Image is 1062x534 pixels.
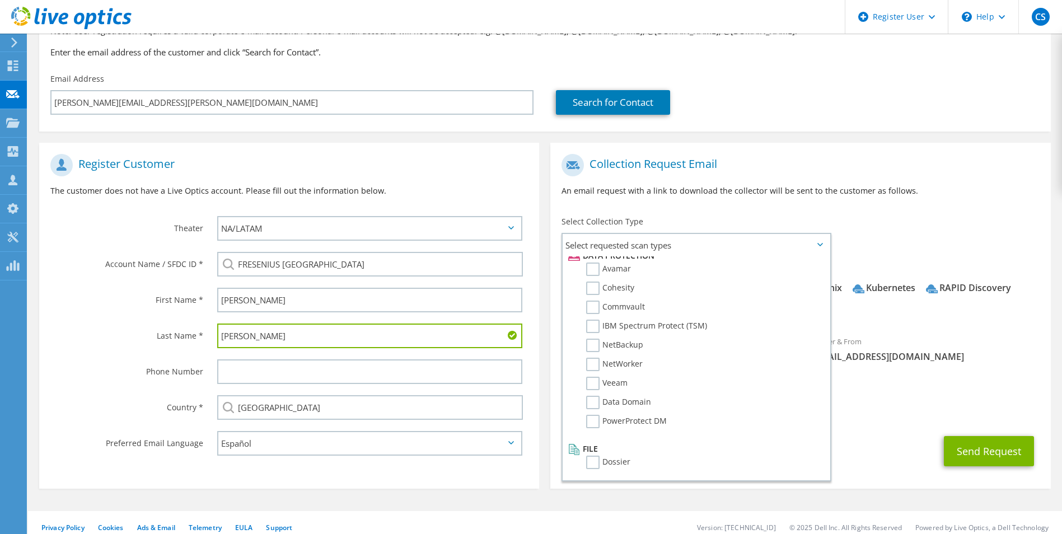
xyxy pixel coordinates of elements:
[562,216,643,227] label: Select Collection Type
[550,330,801,381] div: To
[915,523,1049,532] li: Powered by Live Optics, a Dell Technology
[50,216,203,234] label: Theater
[586,301,645,314] label: Commvault
[50,252,203,270] label: Account Name / SFDC ID *
[50,359,203,377] label: Phone Number
[50,185,528,197] p: The customer does not have a Live Optics account. Please fill out the information below.
[562,185,1039,197] p: An email request with a link to download the collector will be sent to the customer as follows.
[586,415,667,428] label: PowerProtect DM
[50,431,203,449] label: Preferred Email Language
[189,523,222,532] a: Telemetry
[565,442,824,456] li: File
[853,282,915,294] div: Kubernetes
[550,386,1050,425] div: CC & Reply To
[50,395,203,413] label: Country *
[812,350,1040,363] span: [EMAIL_ADDRESS][DOMAIN_NAME]
[586,456,630,469] label: Dossier
[926,282,1011,294] div: RAPID Discovery
[562,154,1033,176] h1: Collection Request Email
[586,339,643,352] label: NetBackup
[137,523,175,532] a: Ads & Email
[266,523,292,532] a: Support
[550,261,1050,324] div: Requested Collections
[944,436,1034,466] button: Send Request
[1032,8,1050,26] span: CS
[235,523,252,532] a: EULA
[50,288,203,306] label: First Name *
[586,358,643,371] label: NetWorker
[586,263,631,276] label: Avamar
[789,523,902,532] li: © 2025 Dell Inc. All Rights Reserved
[962,12,972,22] svg: \n
[586,377,628,390] label: Veeam
[50,73,104,85] label: Email Address
[801,330,1051,368] div: Sender & From
[586,320,707,333] label: IBM Spectrum Protect (TSM)
[50,154,522,176] h1: Register Customer
[556,90,670,115] a: Search for Contact
[50,46,1040,58] h3: Enter the email address of the customer and click “Search for Contact”.
[98,523,124,532] a: Cookies
[563,234,829,256] span: Select requested scan types
[697,523,776,532] li: Version: [TECHNICAL_ID]
[50,324,203,341] label: Last Name *
[41,523,85,532] a: Privacy Policy
[586,396,651,409] label: Data Domain
[586,282,634,295] label: Cohesity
